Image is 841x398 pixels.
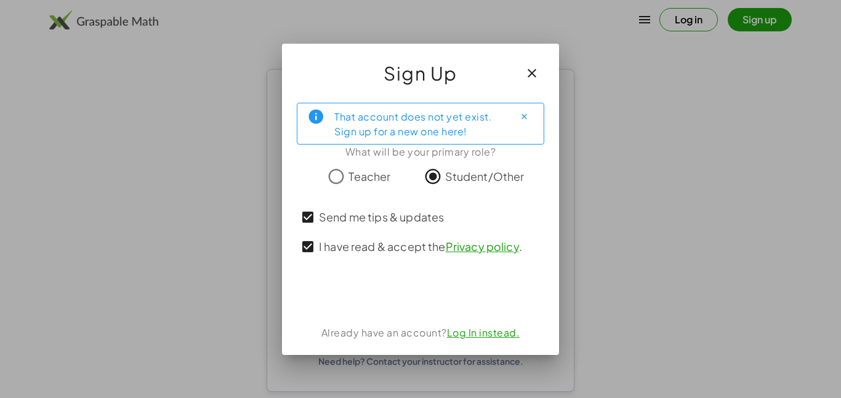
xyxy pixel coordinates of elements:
span: Send me tips & updates [319,209,444,225]
div: Already have an account? [297,325,544,340]
span: Student/Other [445,168,525,185]
a: Privacy policy [446,239,519,253]
button: Close [514,107,534,127]
div: That account does not yet exist. Sign up for a new one here! [334,108,504,139]
span: I have read & accept the . [319,238,522,255]
span: Sign Up [384,58,457,88]
span: Teacher [348,168,390,185]
a: Log In instead. [447,326,520,339]
div: What will be your primary role? [297,145,544,159]
iframe: Sign in with Google Button [353,280,488,307]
